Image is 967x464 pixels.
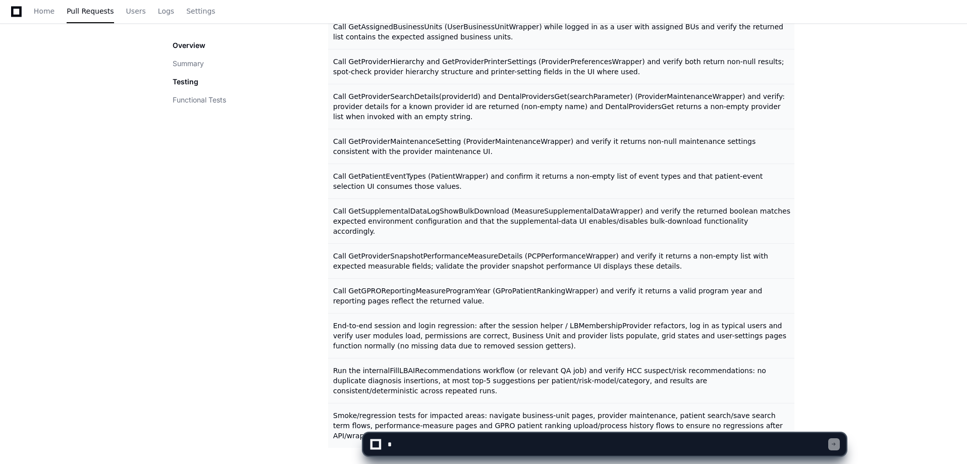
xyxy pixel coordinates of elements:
span: Call GetGPROReportingMeasureProgramYear (GProPatientRankingWrapper) and verify it returns a valid... [333,287,762,305]
span: Call GetProviderSearchDetails(providerId) and DentalProvidersGet(searchParameter) (ProviderMainte... [333,92,785,121]
span: Smoke/regression tests for impacted areas: navigate business-unit pages, provider maintenance, pa... [333,411,783,440]
p: Overview [173,40,205,50]
p: Testing [173,77,198,87]
span: Logs [158,8,174,14]
span: Pull Requests [67,8,114,14]
span: Run the internalFillLBAIRecommendations workflow (or relevant QA job) and verify HCC suspect/risk... [333,367,766,395]
span: Call GetProviderMaintenanceSetting (ProviderMaintenanceWrapper) and verify it returns non-null ma... [333,137,756,156]
span: Settings [186,8,215,14]
button: Summary [173,59,204,69]
span: End-to-end session and login regression: after the session helper / LBMembershipProvider refactor... [333,322,786,350]
button: Functional Tests [173,95,226,105]
span: Call GetSupplementalDataLogShowBulkDownload (MeasureSupplementalDataWrapper) and verify the retur... [333,207,790,235]
span: Users [126,8,146,14]
span: Call GetAssignedBusinessUnits (UserBusinessUnitWrapper) while logged in as a user with assigned B... [333,23,783,41]
span: Call GetProviderHierarchy and GetProviderPrinterSettings (ProviderPreferencesWrapper) and verify ... [333,58,784,76]
span: Call GetPatientEventTypes (PatientWrapper) and confirm it returns a non-empty list of event types... [333,172,763,190]
span: Home [34,8,55,14]
span: Call GetProviderSnapshotPerformanceMeasureDetails (PCPPerformanceWrapper) and verify it returns a... [333,252,768,270]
